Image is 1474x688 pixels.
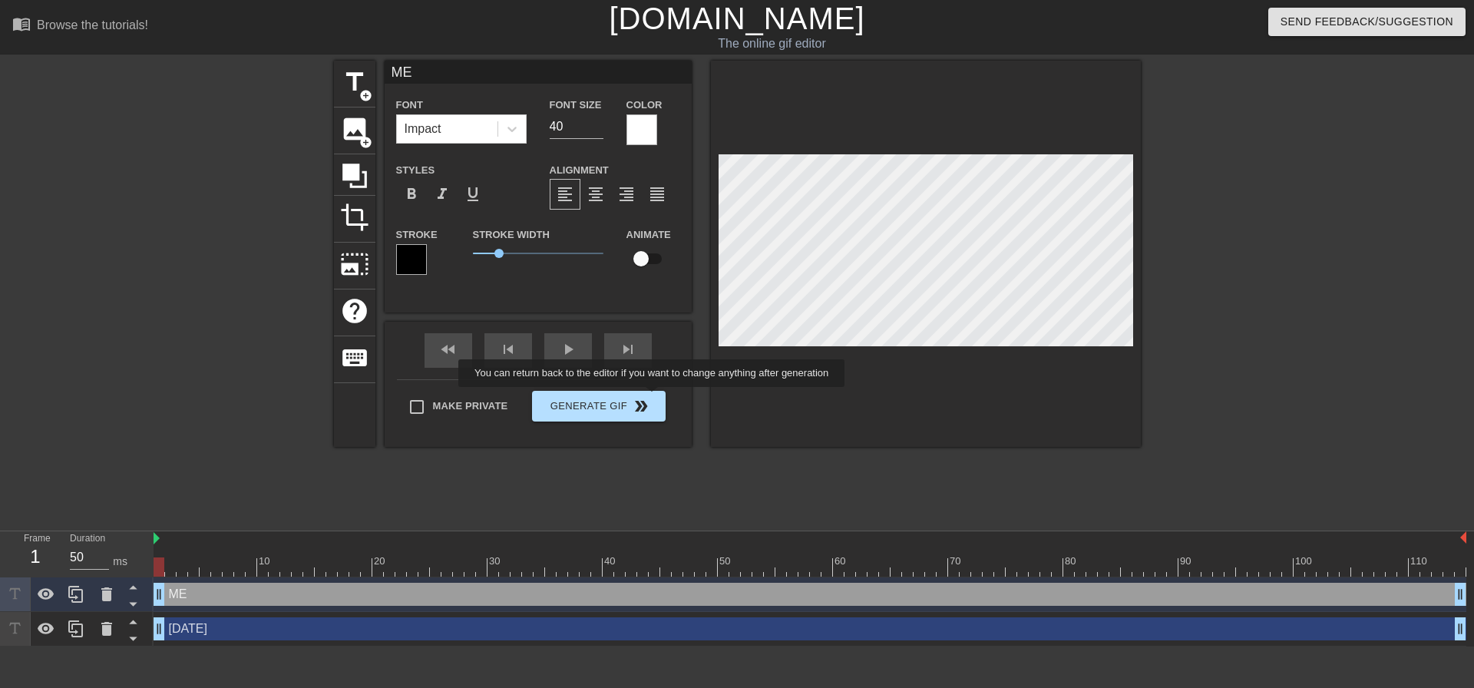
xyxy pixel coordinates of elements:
[648,185,666,203] span: format_align_justify
[396,227,438,243] label: Stroke
[617,185,636,203] span: format_align_right
[1065,554,1079,569] div: 80
[340,68,369,97] span: title
[619,340,637,359] span: skip_next
[550,163,609,178] label: Alignment
[1295,554,1314,569] div: 100
[626,98,663,113] label: Color
[70,534,105,544] label: Duration
[340,250,369,279] span: photo_size_select_large
[532,391,665,422] button: Generate Gif
[113,554,127,570] div: ms
[950,554,963,569] div: 70
[396,98,423,113] label: Font
[374,554,388,569] div: 20
[12,531,58,576] div: Frame
[433,185,451,203] span: format_italic
[1453,587,1468,602] span: drag_handle
[259,554,273,569] div: 10
[151,621,167,637] span: drag_handle
[396,163,435,178] label: Styles
[1268,8,1466,36] button: Send Feedback/Suggestion
[1281,12,1453,31] span: Send Feedback/Suggestion
[609,2,864,35] a: [DOMAIN_NAME]
[626,227,671,243] label: Animate
[340,296,369,326] span: help
[359,136,372,149] span: add_circle
[632,397,650,415] span: double_arrow
[1180,554,1194,569] div: 90
[340,114,369,144] span: image
[12,15,148,38] a: Browse the tutorials!
[359,89,372,102] span: add_circle
[439,340,458,359] span: fast_rewind
[340,203,369,232] span: crop
[1453,621,1468,637] span: drag_handle
[719,554,733,569] div: 50
[405,120,441,138] div: Impact
[499,340,517,359] span: skip_previous
[24,543,47,571] div: 1
[556,185,574,203] span: format_align_left
[604,554,618,569] div: 40
[489,554,503,569] div: 30
[37,18,148,31] div: Browse the tutorials!
[402,185,421,203] span: format_bold
[433,399,508,414] span: Make Private
[340,343,369,372] span: keyboard
[1410,554,1429,569] div: 110
[550,98,602,113] label: Font Size
[834,554,848,569] div: 60
[499,35,1045,53] div: The online gif editor
[559,340,577,359] span: play_arrow
[473,227,550,243] label: Stroke Width
[587,185,605,203] span: format_align_center
[464,185,482,203] span: format_underline
[151,587,167,602] span: drag_handle
[12,15,31,33] span: menu_book
[538,397,659,415] span: Generate Gif
[1460,531,1466,544] img: bound-end.png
